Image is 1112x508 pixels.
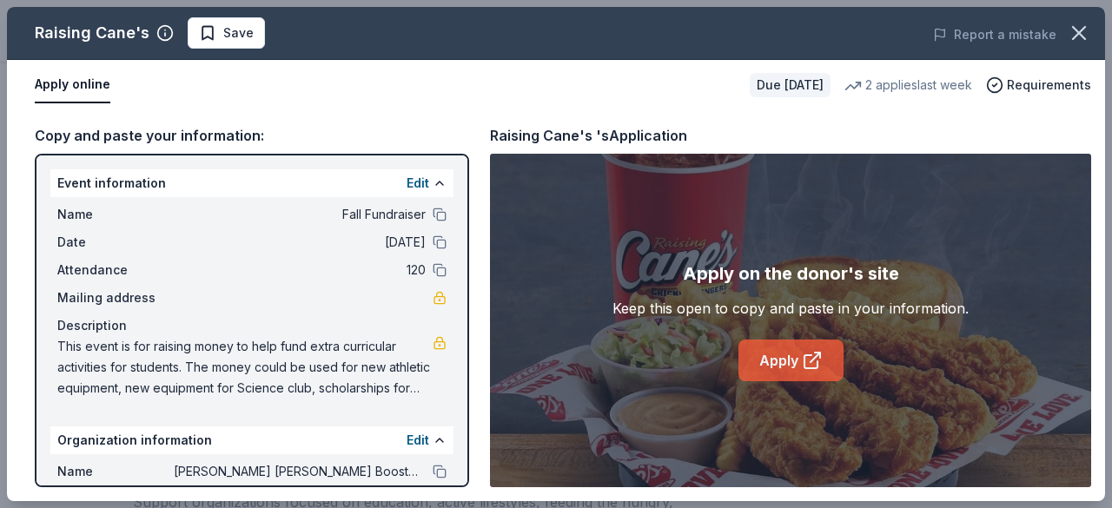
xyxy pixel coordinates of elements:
[1007,75,1091,96] span: Requirements
[750,73,831,97] div: Due [DATE]
[57,336,433,399] span: This event is for raising money to help fund extra curricular activities for students. The money ...
[57,461,174,482] span: Name
[490,124,687,147] div: Raising Cane's 's Application
[174,232,426,253] span: [DATE]
[57,260,174,280] span: Attendance
[188,17,265,49] button: Save
[407,430,429,451] button: Edit
[35,67,110,103] button: Apply online
[683,260,899,287] div: Apply on the donor's site
[174,204,426,225] span: Fall Fundraiser
[35,19,149,47] div: Raising Cane's
[57,204,174,225] span: Name
[738,340,844,381] a: Apply
[57,232,174,253] span: Date
[612,298,969,319] div: Keep this open to copy and paste in your information.
[174,260,426,280] span: 120
[407,173,429,194] button: Edit
[844,75,972,96] div: 2 applies last week
[50,169,453,197] div: Event information
[933,24,1056,45] button: Report a mistake
[57,287,174,308] span: Mailing address
[223,23,254,43] span: Save
[50,426,453,454] div: Organization information
[35,124,469,147] div: Copy and paste your information:
[57,315,447,336] div: Description
[986,75,1091,96] button: Requirements
[174,461,426,482] span: [PERSON_NAME] [PERSON_NAME] Booster Club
